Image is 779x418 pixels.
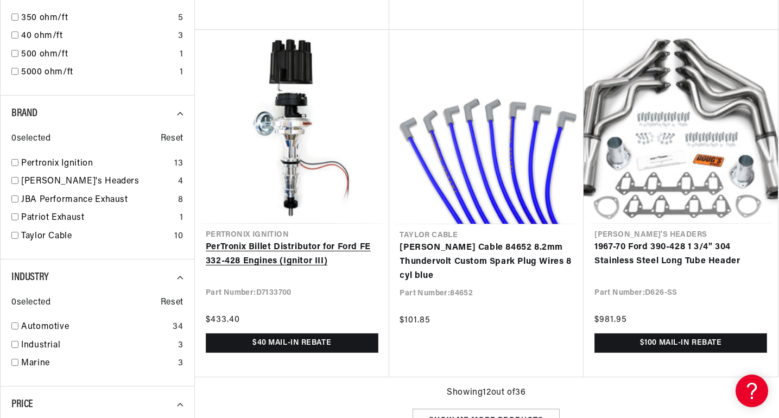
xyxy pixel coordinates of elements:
[21,230,170,244] a: Taylor Cable
[400,241,573,283] a: [PERSON_NAME] Cable 84652 8.2mm Thundervolt Custom Spark Plug Wires 8 cyl blue
[180,211,183,225] div: 1
[178,193,183,207] div: 8
[21,48,175,62] a: 500 ohm/ft
[178,11,183,26] div: 5
[174,157,183,171] div: 13
[178,175,183,189] div: 4
[178,29,183,43] div: 3
[21,157,170,171] a: Pertronix Ignition
[11,399,33,410] span: Price
[21,193,174,207] a: JBA Performance Exhaust
[178,357,183,371] div: 3
[161,132,183,146] span: Reset
[11,132,50,146] span: 0 selected
[21,11,174,26] a: 350 ohm/ft
[11,272,49,283] span: Industry
[21,29,174,43] a: 40 ohm/ft
[447,386,525,400] span: Showing 12 out of 36
[21,175,174,189] a: [PERSON_NAME]'s Headers
[206,240,378,268] a: PerTronix Billet Distributor for Ford FE 332-428 Engines (Ignitor III)
[21,211,175,225] a: Patriot Exhaust
[11,108,37,119] span: Brand
[21,357,174,371] a: Marine
[180,48,183,62] div: 1
[21,339,174,353] a: Industrial
[173,320,183,334] div: 34
[161,296,183,310] span: Reset
[11,296,50,310] span: 0 selected
[21,66,175,80] a: 5000 ohm/ft
[21,320,168,334] a: Automotive
[178,339,183,353] div: 3
[180,66,183,80] div: 1
[594,240,767,268] a: 1967-70 Ford 390-428 1 3/4" 304 Stainless Steel Long Tube Header
[174,230,183,244] div: 10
